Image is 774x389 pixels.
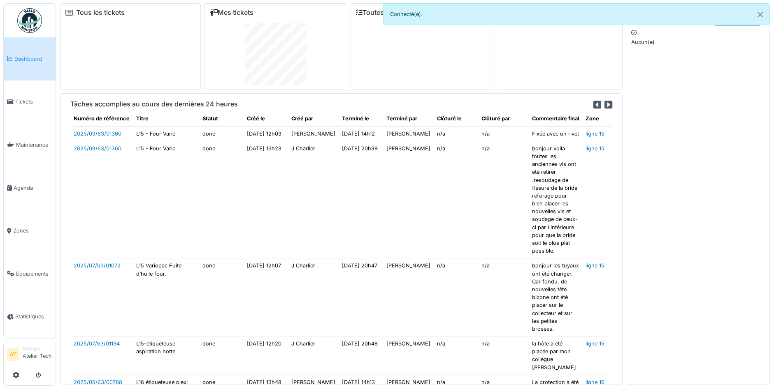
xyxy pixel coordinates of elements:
[529,141,582,258] td: bonjour voila toutes les anciennes vis ont été retirer .resoudage de fissure de la bride reforage...
[339,258,383,336] td: [DATE] 20h47
[582,111,627,126] th: Zone
[209,9,253,16] a: Mes tickets
[13,227,52,235] span: Zones
[74,131,121,137] a: 2025/09/63/01360
[14,184,52,192] span: Agenda
[356,9,417,16] a: Toutes les tâches
[383,141,434,258] td: [PERSON_NAME]
[133,258,199,336] td: L15 Variopac Fuite d’huile four.
[4,295,56,338] a: Statistiques
[23,345,52,352] div: Manager
[288,126,339,141] td: [PERSON_NAME]
[4,81,56,124] a: Tickets
[383,111,434,126] th: Terminé par
[7,348,19,361] li: AT
[339,126,383,141] td: [DATE] 14h12
[16,270,52,278] span: Équipements
[199,111,244,126] th: Statut
[70,111,133,126] th: Numéro de référence
[76,9,125,16] a: Tous les tickets
[751,4,769,25] button: Close
[586,262,604,269] a: ligne 15
[529,111,582,126] th: Commentaire final
[133,111,199,126] th: Titre
[383,336,434,375] td: [PERSON_NAME]
[199,336,244,375] td: done
[383,258,434,336] td: [PERSON_NAME]
[244,111,288,126] th: Créé le
[529,336,582,375] td: la hôte a été placée par mon collègue [PERSON_NAME]
[244,126,288,141] td: [DATE] 12h03
[199,258,244,336] td: done
[244,258,288,336] td: [DATE] 12h07
[74,379,122,385] a: 2025/05/63/00788
[383,3,770,25] div: Connecté(e).
[586,379,604,385] a: ligne 16
[74,145,121,152] a: 2025/09/63/01360
[529,258,582,336] td: bonjour les tuyaux ont été changer. Car fondu. de nouvelles tête bicone ont été placer sur le col...
[199,126,244,141] td: done
[23,345,52,363] li: Atelier Tech
[4,166,56,209] a: Agenda
[478,336,529,375] td: n/a
[15,98,52,106] span: Tickets
[288,141,339,258] td: J Charlier
[288,336,339,375] td: J Charlier
[74,341,120,347] a: 2025/07/63/01134
[383,126,434,141] td: [PERSON_NAME]
[631,38,765,46] p: Aucun(e)
[434,258,478,336] td: n/a
[586,145,604,152] a: ligne 15
[244,141,288,258] td: [DATE] 13h23
[529,126,582,141] td: Fixée avec un rivet
[478,126,529,141] td: n/a
[288,111,339,126] th: Créé par
[586,131,604,137] a: ligne 15
[288,258,339,336] td: J Charlier
[339,336,383,375] td: [DATE] 20h48
[434,126,478,141] td: n/a
[70,100,238,108] h6: Tâches accomplies au cours des dernières 24 heures
[4,123,56,166] a: Maintenance
[434,336,478,375] td: n/a
[133,141,199,258] td: L15 - Four Vario
[133,126,199,141] td: L15 - Four Vario
[17,8,42,33] img: Badge_color-CXgf-gQk.svg
[133,336,199,375] td: L15-etiqueteuse aspiration hotte
[7,345,52,365] a: AT ManagerAtelier Tech
[586,341,604,347] a: ligne 15
[478,258,529,336] td: n/a
[4,209,56,252] a: Zones
[244,336,288,375] td: [DATE] 12h20
[339,141,383,258] td: [DATE] 20h39
[16,141,52,149] span: Maintenance
[478,111,529,126] th: Clôturé par
[434,141,478,258] td: n/a
[434,111,478,126] th: Clôturé le
[199,141,244,258] td: done
[74,262,121,269] a: 2025/07/63/01072
[4,252,56,295] a: Équipements
[339,111,383,126] th: Terminé le
[14,55,52,63] span: Dashboard
[15,313,52,320] span: Statistiques
[4,37,56,81] a: Dashboard
[478,141,529,258] td: n/a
